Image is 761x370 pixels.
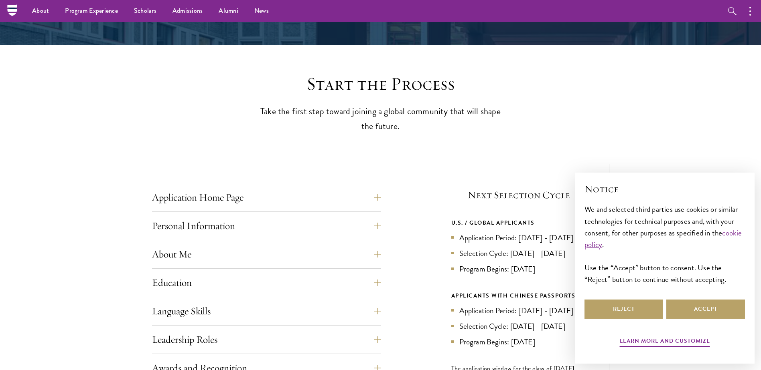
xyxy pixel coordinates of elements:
[451,305,587,316] li: Application Period: [DATE] - [DATE]
[152,302,381,321] button: Language Skills
[451,232,587,243] li: Application Period: [DATE] - [DATE]
[666,300,745,319] button: Accept
[584,182,745,196] h2: Notice
[256,104,505,134] p: Take the first step toward joining a global community that will shape the future.
[152,330,381,349] button: Leadership Roles
[584,300,663,319] button: Reject
[451,263,587,275] li: Program Begins: [DATE]
[451,218,587,228] div: U.S. / GLOBAL APPLICANTS
[152,188,381,207] button: Application Home Page
[451,247,587,259] li: Selection Cycle: [DATE] - [DATE]
[451,320,587,332] li: Selection Cycle: [DATE] - [DATE]
[451,336,587,348] li: Program Begins: [DATE]
[584,227,742,250] a: cookie policy
[451,291,587,301] div: APPLICANTS WITH CHINESE PASSPORTS
[451,188,587,202] h5: Next Selection Cycle
[584,203,745,285] div: We and selected third parties use cookies or similar technologies for technical purposes and, wit...
[256,73,505,95] h2: Start the Process
[152,273,381,292] button: Education
[152,245,381,264] button: About Me
[620,336,710,348] button: Learn more and customize
[152,216,381,235] button: Personal Information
